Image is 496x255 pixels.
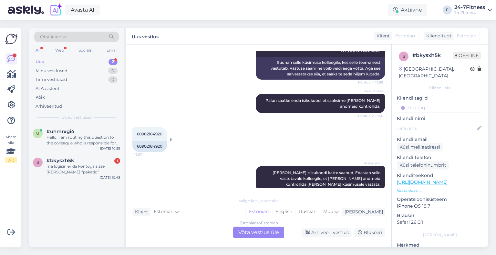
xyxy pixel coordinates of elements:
div: 2 / 3 [5,157,17,163]
p: Kliendi email [397,136,483,143]
span: Otsi kliente [40,34,66,40]
div: Suunan selle küsimuse kolleegile, kes selle teema eest vastutab. Vastuse saamine võib veidi aega ... [256,57,385,80]
span: Estonian [395,33,415,39]
div: # bkysxh5k [412,52,453,59]
div: Arhiveeritud [36,103,62,110]
div: Klient [132,209,148,215]
span: Muu [323,209,333,214]
div: 24-7Fitness [454,5,485,10]
div: Email [105,46,119,54]
p: Kliendi telefon [397,154,483,161]
div: Arhiveeri vestlus [302,228,351,237]
span: b [402,54,405,59]
div: Kõik [36,94,45,101]
p: Vaata edasi ... [397,188,483,193]
div: Tiimi vestlused [36,76,67,83]
span: 16:57 [134,152,159,157]
a: 24-7Fitness24-7fitness [454,5,492,15]
span: 24-7Fitness [359,89,383,93]
div: All [34,46,42,54]
span: Uued vestlused [62,114,92,120]
div: Vaata siia [5,134,17,163]
div: F [443,5,452,15]
input: Lisa tag [397,103,483,113]
div: Estonian to Estonian [240,220,278,226]
div: Küsi meiliaadressi [397,143,443,152]
div: [PERSON_NAME] [342,209,383,215]
div: ma logisin enda kontoga sisse [PERSON_NAME] “paketid” [46,163,120,175]
div: Hello, I am routing this question to the colleague who is responsible for this topic. The reply m... [46,134,120,146]
a: [URL][DOMAIN_NAME] [397,179,448,185]
span: Estonian [457,33,476,39]
span: AI Assistent [359,161,383,166]
div: [PERSON_NAME] [397,232,483,238]
p: Operatsioonisüsteem [397,196,483,203]
span: #bkysxh5k [46,158,74,163]
div: Kliendi info [397,85,483,91]
div: [DATE] 10:55 [100,146,120,151]
p: Kliendi nimi [397,115,483,122]
span: u [36,131,39,136]
div: 24-7fitness [454,10,485,15]
span: Nähtud ✓ 16:56 [358,113,383,118]
input: Lisa nimi [397,125,476,132]
div: Web [54,46,65,54]
div: [GEOGRAPHIC_DATA], [GEOGRAPHIC_DATA] [399,66,470,79]
img: explore-ai [49,3,63,17]
div: 0 [108,76,118,83]
div: Blokeeri [354,228,385,237]
div: Valige keel ja vastake [132,198,385,204]
div: Estonian [246,207,272,217]
span: Palun saatke enda isikukood, et saaksime [PERSON_NAME] andmeid kontrollida. [265,98,381,109]
div: Russian [295,207,320,217]
div: Uus [36,59,44,65]
div: Aktiivne [388,4,427,16]
div: English [272,207,295,217]
a: Avasta AI [65,5,100,15]
p: Safari 26.0.1 [397,219,483,226]
span: #uhmrxgi4 [46,129,74,134]
div: Klient [374,33,390,39]
span: Offline [453,52,481,59]
p: Kliendi tag'id [397,95,483,102]
div: Minu vestlused [36,68,67,74]
div: Võta vestlus üle [233,227,284,238]
div: 60902184920 [132,141,167,152]
label: Uus vestlus [132,32,159,40]
p: iPhone OS 18.7 [397,203,483,210]
span: b [36,160,39,165]
p: Klienditeekond [397,172,483,179]
div: 1 [114,158,120,164]
p: Brauser [397,212,483,219]
div: 0 [108,68,118,74]
p: Märkmed [397,242,483,249]
span: 60902184920 [137,132,162,136]
div: Klienditugi [424,33,451,39]
div: AI Assistent [36,85,59,92]
div: Socials [77,46,93,54]
div: 2 [108,59,118,65]
span: [PERSON_NAME] isikukoodi kätte saanud. Edastan selle vastutavale kolleegile, et [PERSON_NAME] and... [273,170,381,187]
div: [DATE] 10:48 [100,175,120,180]
div: Küsi telefoninumbrit [397,161,449,170]
span: Estonian [154,208,173,215]
span: Nähtud ✓ 16:55 [358,80,383,85]
img: Askly Logo [5,33,17,45]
